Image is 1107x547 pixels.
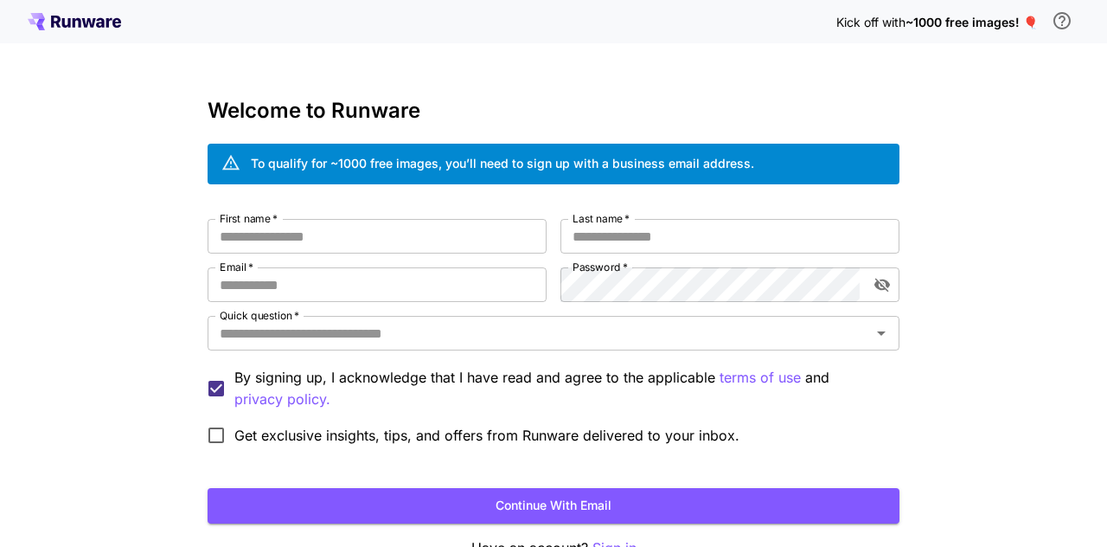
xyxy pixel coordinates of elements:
[1045,3,1079,38] button: In order to qualify for free credit, you need to sign up with a business email address and click ...
[836,15,905,29] span: Kick off with
[220,308,299,323] label: Quick question
[869,321,893,345] button: Open
[220,260,253,274] label: Email
[573,211,630,226] label: Last name
[905,15,1038,29] span: ~1000 free images! 🎈
[251,154,754,172] div: To qualify for ~1000 free images, you’ll need to sign up with a business email address.
[234,367,886,410] p: By signing up, I acknowledge that I have read and agree to the applicable and
[208,99,899,123] h3: Welcome to Runware
[867,269,898,300] button: toggle password visibility
[234,425,739,446] span: Get exclusive insights, tips, and offers from Runware delivered to your inbox.
[220,211,278,226] label: First name
[720,367,801,389] p: terms of use
[208,488,899,524] button: Continue with email
[234,389,330,410] p: privacy policy.
[720,367,801,389] button: By signing up, I acknowledge that I have read and agree to the applicable and privacy policy.
[234,389,330,410] button: By signing up, I acknowledge that I have read and agree to the applicable terms of use and
[573,260,628,274] label: Password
